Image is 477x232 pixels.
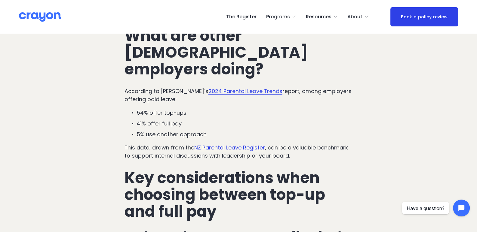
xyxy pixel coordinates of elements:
p: 54% offer top-ups [137,109,353,117]
p: According to [PERSON_NAME]’s report, among employers offering paid leave: [125,87,353,104]
a: The Register [226,12,257,22]
a: folder dropdown [266,12,297,22]
span: About [347,13,362,21]
h2: Key considerations when choosing between top-up and full pay [125,170,353,220]
h2: What are other [DEMOGRAPHIC_DATA] employers doing? [125,27,353,78]
p: 41% offer full pay [137,120,353,128]
a: NZ Parental Leave Register [194,144,265,151]
p: 5% use another approach [137,131,353,139]
a: 2024 Parental Leave Trends [208,87,282,95]
span: Programs [266,13,290,21]
a: folder dropdown [306,12,338,22]
img: Crayon [19,12,61,22]
a: folder dropdown [347,12,369,22]
a: Book a policy review [390,7,458,26]
p: This data, drawn from the , can be a valuable benchmark to support internal discussions with lead... [125,144,353,160]
span: Resources [306,13,331,21]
